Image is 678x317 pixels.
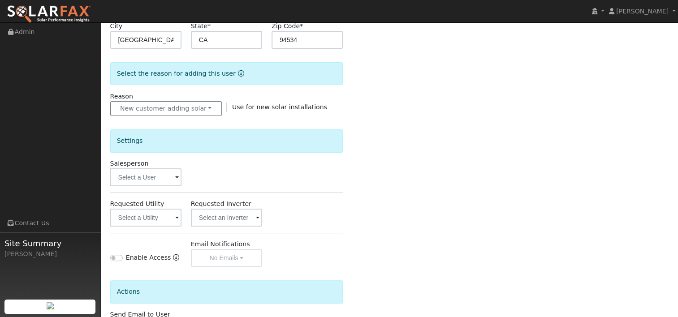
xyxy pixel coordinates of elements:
span: [PERSON_NAME] [616,8,669,15]
a: Reason for new user [236,70,244,77]
div: Actions [110,280,343,303]
div: [PERSON_NAME] [4,249,96,259]
span: Required [300,22,303,30]
label: Zip Code [272,21,303,31]
input: Select a User [110,168,181,186]
label: Enable Access [126,253,171,262]
label: Requested Utility [110,199,164,209]
span: Site Summary [4,237,96,249]
span: Required [207,22,211,30]
input: Select a Utility [110,209,181,227]
a: Enable Access [173,253,179,267]
button: New customer adding solar [110,101,222,116]
img: retrieve [47,302,54,309]
img: SolarFax [7,5,91,24]
label: City [110,21,123,31]
label: Email Notifications [191,240,250,249]
div: Settings [110,129,343,152]
span: Use for new solar installations [232,103,327,111]
label: State [191,21,211,31]
label: Salesperson [110,159,149,168]
label: Reason [110,92,133,101]
input: Select an Inverter [191,209,262,227]
div: Select the reason for adding this user [110,62,343,85]
label: Requested Inverter [191,199,251,209]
